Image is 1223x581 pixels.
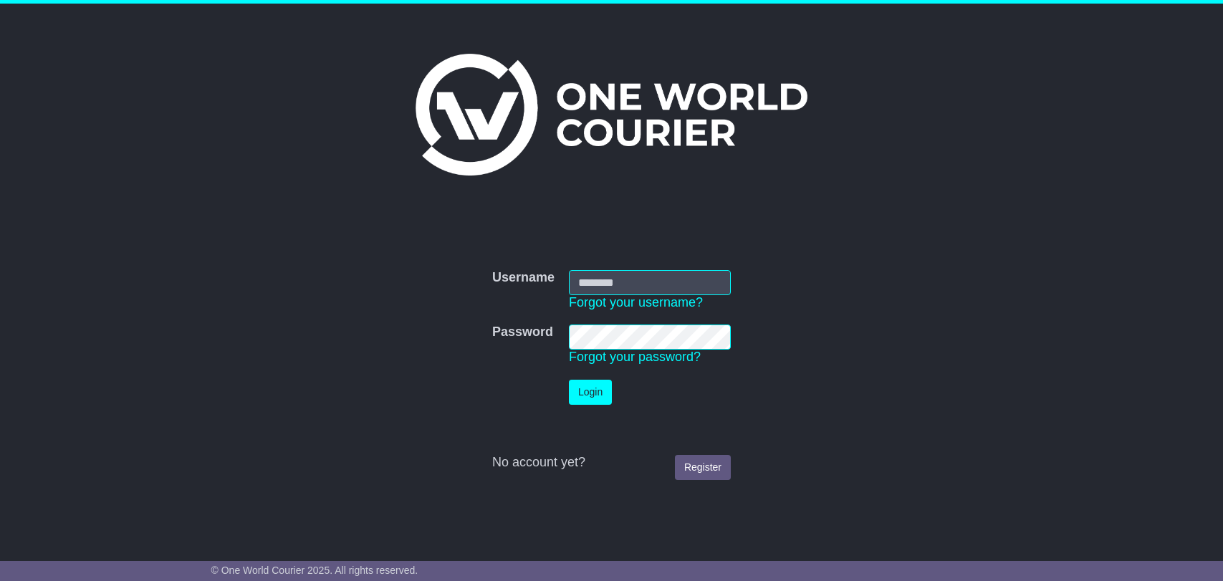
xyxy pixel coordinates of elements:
[492,270,555,286] label: Username
[492,455,731,471] div: No account yet?
[569,380,612,405] button: Login
[675,455,731,480] a: Register
[569,295,703,309] a: Forgot your username?
[416,54,807,176] img: One World
[492,325,553,340] label: Password
[211,565,418,576] span: © One World Courier 2025. All rights reserved.
[569,350,701,364] a: Forgot your password?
